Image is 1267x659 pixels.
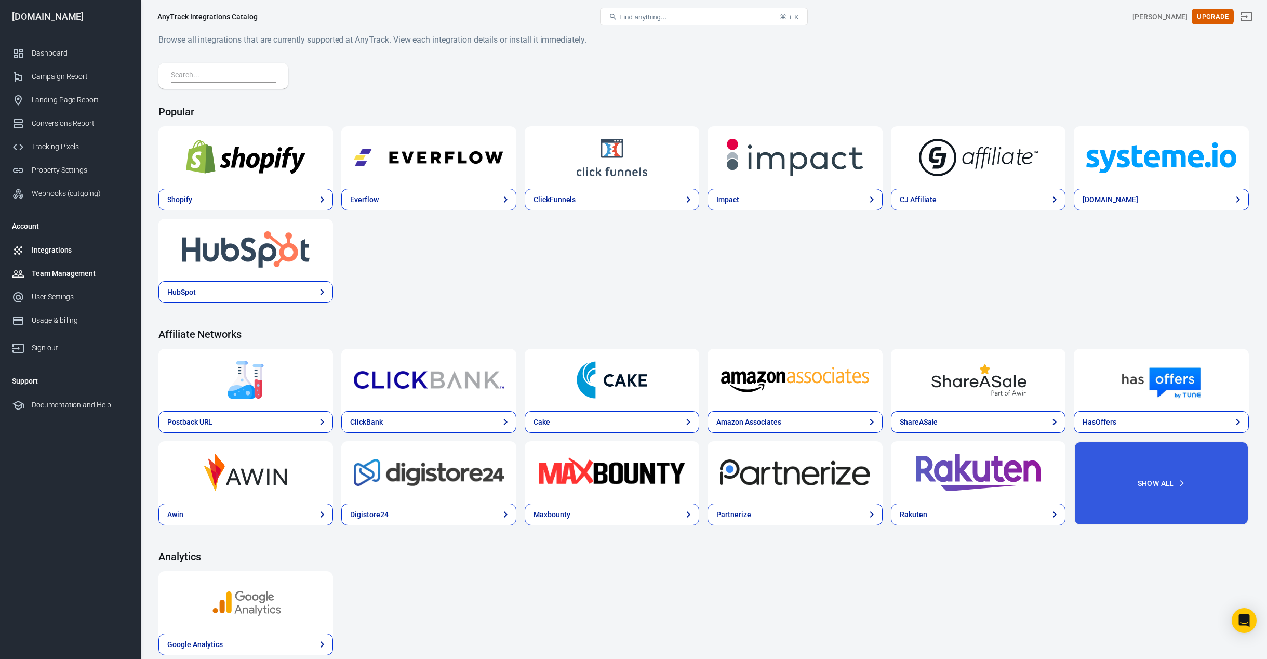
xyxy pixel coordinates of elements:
a: ShareASale [891,411,1065,433]
a: Postback URL [158,411,333,433]
a: Cake [525,349,699,411]
a: HubSpot [158,219,333,281]
a: Google Analytics [158,634,333,655]
img: ShareASale [903,361,1053,399]
a: Google Analytics [158,571,333,634]
li: Support [4,368,137,393]
div: ClickBank [350,417,383,428]
div: CJ Affiliate [900,194,937,205]
a: Impact [708,189,882,210]
img: Postback URL [171,361,321,399]
a: Amazon Associates [708,349,882,411]
div: Awin [167,509,183,520]
a: HasOffers [1074,411,1248,433]
a: ClickFunnels [525,189,699,210]
button: Show All [1074,441,1248,525]
div: Impact [716,194,739,205]
a: Integrations [4,239,137,262]
div: Google Analytics [167,639,223,650]
a: Awin [158,504,333,525]
li: Account [4,214,137,239]
button: Upgrade [1192,9,1234,25]
a: Everflow [341,126,516,189]
div: Property Settings [32,165,128,176]
div: Digistore24 [350,509,388,520]
span: Find anything... [619,13,666,21]
div: Maxbounty [534,509,570,520]
a: Team Management [4,262,137,285]
a: Awin [158,441,333,504]
div: Landing Page Report [32,95,128,106]
div: Partnerize [716,509,751,520]
div: HubSpot [167,287,196,298]
a: HubSpot [158,281,333,303]
button: Find anything...⌘ + K [600,8,808,25]
div: ShareASale [900,417,938,428]
a: CJ Affiliate [891,189,1065,210]
a: Landing Page Report [4,88,137,112]
div: Tracking Pixels [32,141,128,152]
a: Conversions Report [4,112,137,135]
a: ClickFunnels [525,126,699,189]
div: Conversions Report [32,118,128,129]
a: Sign out [4,332,137,360]
a: Shopify [158,126,333,189]
div: Postback URL [167,417,212,428]
h4: Popular [158,106,1249,118]
a: Rakuten [891,441,1065,504]
img: Impact [720,139,870,176]
a: ClickBank [341,349,516,411]
div: HasOffers [1083,417,1116,428]
img: Cake [537,361,687,399]
a: Digistore24 [341,504,516,525]
a: ClickBank [341,411,516,433]
div: Amazon Associates [716,417,781,428]
img: Partnerize [720,454,870,491]
a: Systeme.io [1074,126,1248,189]
div: Rakuten [900,509,927,520]
img: HasOffers [1086,361,1236,399]
a: Campaign Report [4,65,137,88]
img: HubSpot [171,231,321,269]
div: Sign out [32,342,128,353]
a: Tracking Pixels [4,135,137,159]
div: Account id: jLlC60DE [1132,11,1188,22]
img: Digistore24 [354,454,503,491]
a: Rakuten [891,504,1065,525]
a: HasOffers [1074,349,1248,411]
div: AnyTrack Integrations Catalog [157,11,258,22]
img: ClickFunnels [537,139,687,176]
a: ShareASale [891,349,1065,411]
div: Shopify [167,194,192,205]
img: Systeme.io [1086,139,1236,176]
img: Shopify [171,139,321,176]
input: Search... [171,69,272,83]
a: Postback URL [158,349,333,411]
a: CJ Affiliate [891,126,1065,189]
div: [DOMAIN_NAME] [4,12,137,21]
img: CJ Affiliate [903,139,1053,176]
a: Cake [525,411,699,433]
a: Webhooks (outgoing) [4,182,137,205]
img: Google Analytics [171,584,321,621]
img: Amazon Associates [720,361,870,399]
a: [DOMAIN_NAME] [1074,189,1248,210]
a: Impact [708,126,882,189]
a: Maxbounty [525,441,699,504]
img: ClickBank [354,361,503,399]
a: Dashboard [4,42,137,65]
img: Everflow [354,139,503,176]
div: Everflow [350,194,379,205]
div: Integrations [32,245,128,256]
a: Everflow [341,189,516,210]
a: Sign out [1234,4,1259,29]
h4: Affiliate Networks [158,328,1249,340]
div: [DOMAIN_NAME] [1083,194,1138,205]
div: Usage & billing [32,315,128,326]
div: Dashboard [32,48,128,59]
a: User Settings [4,285,137,309]
a: Partnerize [708,441,882,504]
a: Property Settings [4,159,137,182]
a: Amazon Associates [708,411,882,433]
div: Cake [534,417,550,428]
